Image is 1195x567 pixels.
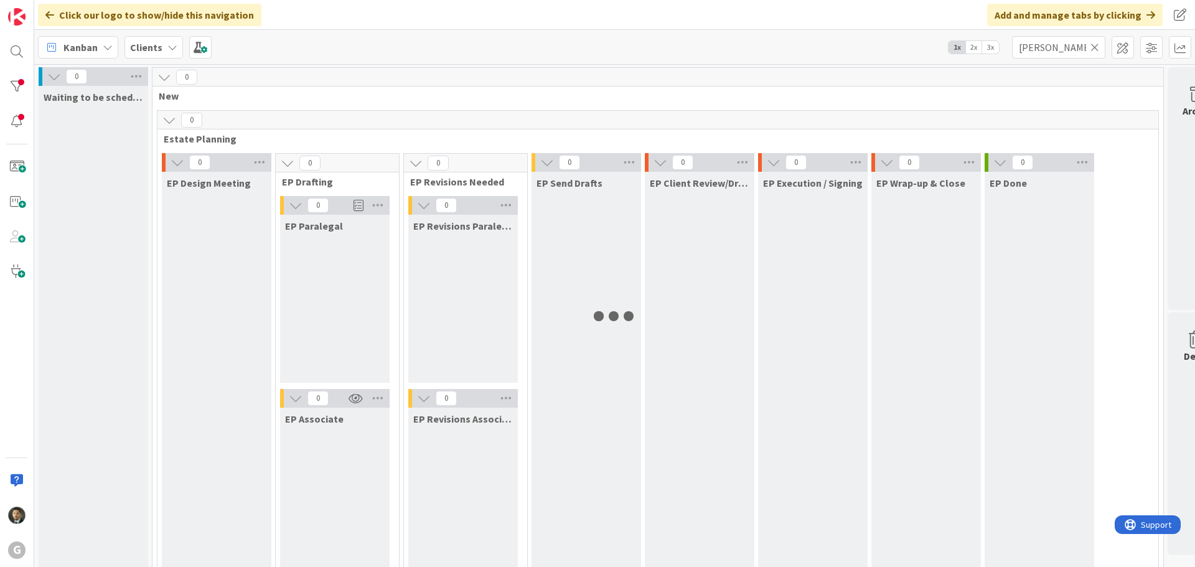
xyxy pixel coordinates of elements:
[176,70,197,85] span: 0
[8,507,26,524] img: CG
[164,133,1143,145] span: Estate Planning
[949,41,965,54] span: 1x
[66,69,87,84] span: 0
[559,155,580,170] span: 0
[8,8,26,26] img: Visit kanbanzone.com
[763,177,863,189] span: EP Execution / Signing
[987,4,1163,26] div: Add and manage tabs by clicking
[38,4,261,26] div: Click our logo to show/hide this navigation
[189,155,210,170] span: 0
[436,391,457,406] span: 0
[159,90,1148,102] span: New
[63,40,98,55] span: Kanban
[26,2,57,17] span: Support
[1012,155,1033,170] span: 0
[965,41,982,54] span: 2x
[982,41,999,54] span: 3x
[876,177,965,189] span: EP Wrap-up & Close
[436,198,457,213] span: 0
[130,41,162,54] b: Clients
[8,541,26,559] div: G
[299,156,321,171] span: 0
[167,177,251,189] span: EP Design Meeting
[537,177,602,189] span: EP Send Drafts
[282,176,383,188] span: EP Drafting
[44,91,143,103] span: Waiting to be scheduled
[650,177,749,189] span: EP Client Review/Draft Review Meeting
[785,155,807,170] span: 0
[181,113,202,128] span: 0
[410,176,512,188] span: EP Revisions Needed
[285,220,343,232] span: EP Paralegal
[307,391,329,406] span: 0
[413,220,513,232] span: EP Revisions Paralegal
[672,155,693,170] span: 0
[413,413,513,425] span: EP Revisions Associate
[1012,36,1105,59] input: Quick Filter...
[307,198,329,213] span: 0
[899,155,920,170] span: 0
[285,413,344,425] span: EP Associate
[990,177,1027,189] span: EP Done
[428,156,449,171] span: 0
